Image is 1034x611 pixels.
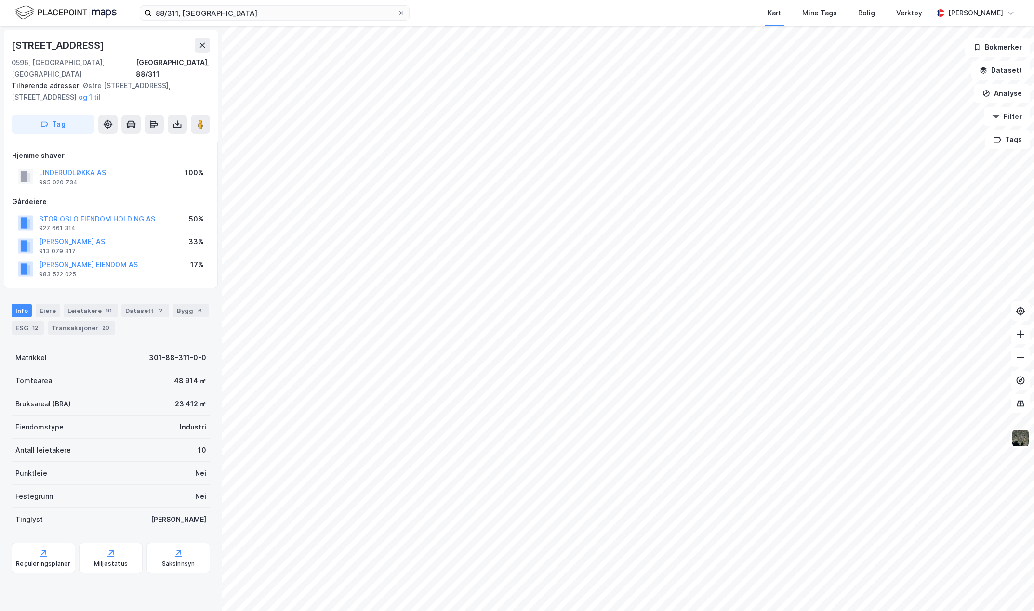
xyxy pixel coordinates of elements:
[104,306,114,315] div: 10
[151,514,206,525] div: [PERSON_NAME]
[39,271,76,278] div: 983 522 025
[136,57,210,80] div: [GEOGRAPHIC_DATA], 88/311
[12,321,44,335] div: ESG
[15,491,53,502] div: Festegrunn
[12,81,83,90] span: Tilhørende adresser:
[195,468,206,479] div: Nei
[16,560,70,568] div: Reguleringsplaner
[12,150,210,161] div: Hjemmelshaver
[15,421,64,433] div: Eiendomstype
[149,352,206,364] div: 301-88-311-0-0
[173,304,209,317] div: Bygg
[156,306,165,315] div: 2
[195,306,205,315] div: 6
[189,213,204,225] div: 50%
[94,560,128,568] div: Miljøstatus
[152,6,398,20] input: Søk på adresse, matrikkel, gårdeiere, leietakere eller personer
[15,4,117,21] img: logo.f888ab2527a4732fd821a326f86c7f29.svg
[121,304,169,317] div: Datasett
[986,565,1034,611] iframe: Chat Widget
[858,7,875,19] div: Bolig
[188,236,204,247] div: 33%
[30,323,40,333] div: 12
[15,398,71,410] div: Bruksareal (BRA)
[12,80,202,103] div: Østre [STREET_ADDRESS], [STREET_ADDRESS]
[100,323,111,333] div: 20
[39,224,76,232] div: 927 661 314
[896,7,922,19] div: Verktøy
[190,259,204,271] div: 17%
[15,468,47,479] div: Punktleie
[185,167,204,179] div: 100%
[36,304,60,317] div: Eiere
[12,115,94,134] button: Tag
[1011,429,1030,447] img: 9k=
[39,247,76,255] div: 913 079 817
[768,7,781,19] div: Kart
[15,514,43,525] div: Tinglyst
[15,352,47,364] div: Matrikkel
[15,375,54,387] div: Tomteareal
[162,560,195,568] div: Saksinnsyn
[12,196,210,208] div: Gårdeiere
[986,565,1034,611] div: Kontrollprogram for chat
[984,107,1030,126] button: Filter
[12,38,106,53] div: [STREET_ADDRESS]
[12,57,136,80] div: 0596, [GEOGRAPHIC_DATA], [GEOGRAPHIC_DATA]
[802,7,837,19] div: Mine Tags
[39,179,78,186] div: 995 020 734
[198,444,206,456] div: 10
[174,375,206,387] div: 48 914 ㎡
[180,421,206,433] div: Industri
[985,130,1030,149] button: Tags
[971,61,1030,80] button: Datasett
[175,398,206,410] div: 23 412 ㎡
[195,491,206,502] div: Nei
[12,304,32,317] div: Info
[48,321,115,335] div: Transaksjoner
[965,38,1030,57] button: Bokmerker
[64,304,118,317] div: Leietakere
[15,444,71,456] div: Antall leietakere
[974,84,1030,103] button: Analyse
[948,7,1003,19] div: [PERSON_NAME]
